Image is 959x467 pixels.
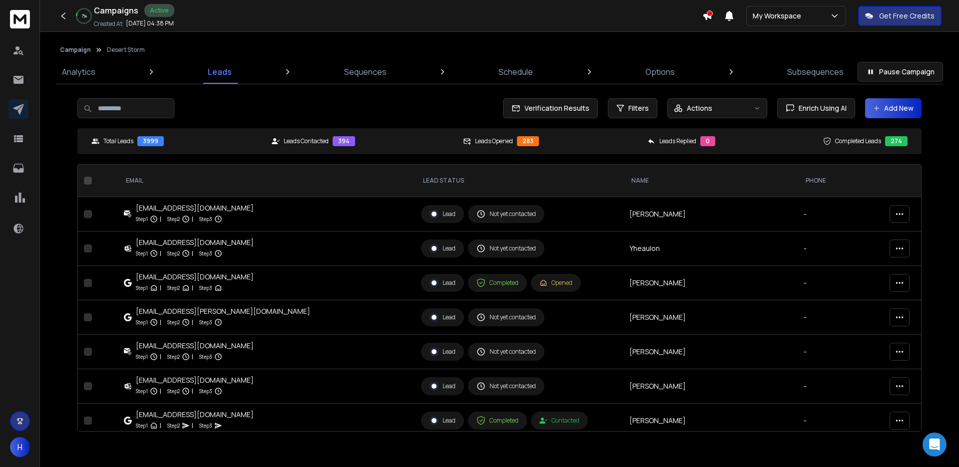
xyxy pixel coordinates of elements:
p: | [192,352,193,362]
a: Leads [202,60,238,84]
span: Enrich Using AI [795,103,847,113]
p: | [160,352,161,362]
div: 274 [885,136,908,146]
p: Step 2 [167,214,180,224]
button: Verification Results [503,98,598,118]
td: [PERSON_NAME] [623,197,798,232]
td: - [798,300,884,335]
div: [EMAIL_ADDRESS][PERSON_NAME][DOMAIN_NAME] [136,306,310,316]
p: Get Free Credits [879,11,935,21]
p: | [160,386,161,396]
td: [PERSON_NAME] [623,300,798,335]
td: - [798,266,884,300]
th: EMAIL [118,165,415,197]
div: Contacted [539,417,579,425]
a: Subsequences [781,60,850,84]
p: Leads Replied [659,137,696,145]
div: Completed [477,416,518,425]
button: Filters [608,98,657,118]
p: Leads [208,66,232,78]
td: - [798,404,884,438]
span: Filters [628,103,649,113]
p: [DATE] 04:38 PM [126,19,174,27]
p: Analytics [62,66,95,78]
th: Phone [798,165,884,197]
p: | [160,421,161,431]
button: H [10,437,30,457]
p: Step 2 [167,283,180,293]
div: [EMAIL_ADDRESS][DOMAIN_NAME] [136,272,254,282]
p: Sequences [344,66,387,78]
button: Pause Campaign [858,62,943,82]
p: Step 2 [167,248,180,258]
p: Step 3 [199,317,212,327]
p: Step 3 [199,248,212,258]
p: Step 1 [136,248,148,258]
div: Lead [430,382,456,391]
div: Lead [430,210,456,219]
div: [EMAIL_ADDRESS][DOMAIN_NAME] [136,203,254,213]
p: Step 3 [199,386,212,396]
p: Step 2 [167,352,180,362]
div: 0 [700,136,715,146]
div: [EMAIL_ADDRESS][DOMAIN_NAME] [136,341,254,351]
p: Step 1 [136,283,148,293]
a: Options [639,60,681,84]
p: Step 3 [199,352,212,362]
td: [PERSON_NAME] [623,369,798,404]
p: Step 1 [136,386,148,396]
a: Schedule [492,60,539,84]
a: Sequences [338,60,393,84]
p: Created At: [94,20,124,28]
div: Lead [430,313,456,322]
p: Step 1 [136,421,148,431]
p: Step 3 [199,421,212,431]
p: Completed Leads [835,137,881,145]
th: NAME [623,165,798,197]
p: Step 1 [136,317,148,327]
a: Analytics [56,60,101,84]
div: Opened [539,279,572,287]
td: [PERSON_NAME] [623,335,798,369]
p: Subsequences [787,66,844,78]
td: - [798,369,884,404]
div: 3999 [137,136,164,146]
p: | [192,386,193,396]
td: - [798,197,884,232]
div: Lead [430,416,456,425]
p: Step 3 [199,283,212,293]
td: Yheaulon [623,232,798,266]
p: My Workspace [753,11,805,21]
p: | [160,214,161,224]
p: Step 1 [136,214,148,224]
div: Not yet contacted [477,244,536,253]
h1: Campaigns [94,4,138,16]
p: Options [645,66,675,78]
p: | [160,283,161,293]
p: Schedule [498,66,533,78]
span: Verification Results [520,103,589,113]
div: [EMAIL_ADDRESS][DOMAIN_NAME] [136,237,254,247]
div: Lead [430,347,456,356]
div: Not yet contacted [477,210,536,219]
button: Campaign [60,46,91,54]
p: 7 % [81,13,87,19]
div: Lead [430,278,456,287]
button: Enrich Using AI [777,98,855,118]
p: | [192,283,193,293]
p: | [160,248,161,258]
button: Get Free Credits [858,6,942,26]
div: Active [144,4,174,17]
div: Not yet contacted [477,382,536,391]
div: [EMAIL_ADDRESS][DOMAIN_NAME] [136,375,254,385]
div: Open Intercom Messenger [923,433,947,457]
th: LEAD STATUS [415,165,623,197]
p: Total Leads [103,137,133,145]
p: | [192,248,193,258]
p: | [192,214,193,224]
td: - [798,335,884,369]
div: 394 [333,136,355,146]
p: Desert Storm [107,46,145,54]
